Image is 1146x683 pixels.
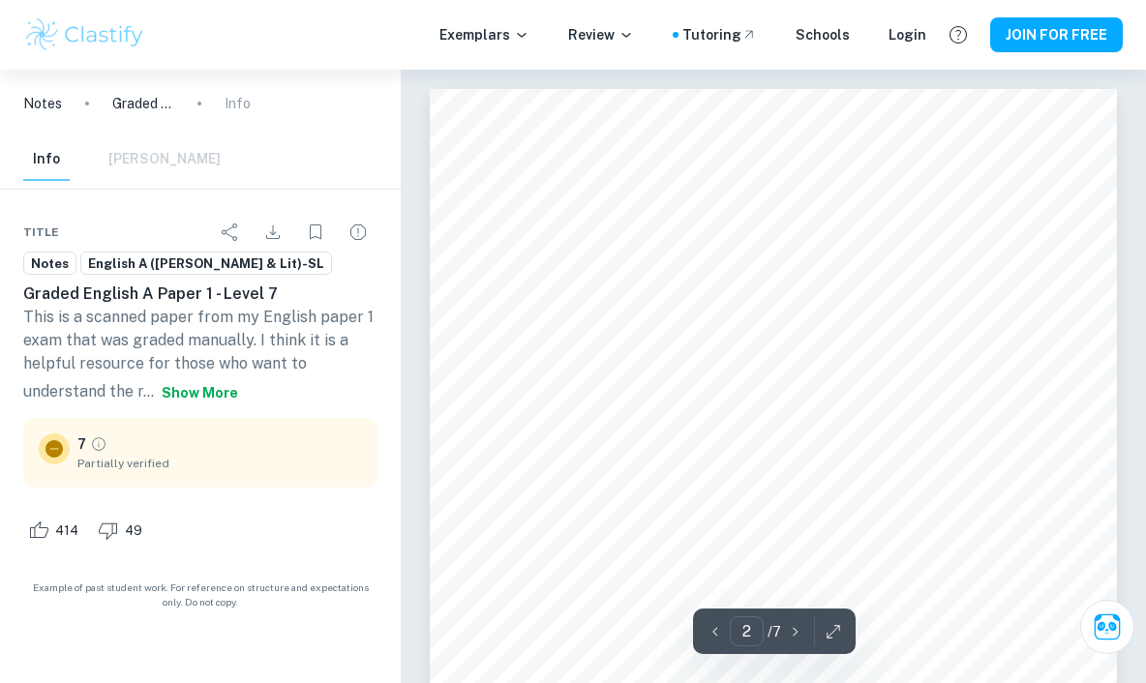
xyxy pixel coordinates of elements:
div: Share [211,213,250,252]
a: English A ([PERSON_NAME] & Lit)-SL [80,252,332,276]
p: / 7 [768,621,781,642]
h6: Graded English A Paper 1 - Level 7 [23,282,377,306]
div: Download [254,213,292,252]
button: Ask Clai [1080,600,1134,654]
div: Like [23,515,89,546]
p: Graded English A Paper 1 - Level 7 [112,93,174,114]
span: 414 [45,521,89,541]
button: Show more [154,375,246,410]
p: 7 [77,433,86,455]
p: Exemplars [439,24,529,45]
p: This is a scanned paper from my English paper 1 exam that was graded manually. I think it is a he... [23,306,377,410]
a: Notes [23,252,76,276]
button: JOIN FOR FREE [990,17,1123,52]
div: Dislike [93,515,153,546]
button: Help and Feedback [942,18,975,51]
span: 49 [114,521,153,541]
p: Review [568,24,634,45]
span: Partially verified [77,455,362,472]
img: Clastify logo [23,15,146,54]
button: Info [23,138,70,181]
span: Title [23,223,59,241]
div: Bookmark [296,213,335,252]
a: Schools [796,24,850,45]
a: Notes [23,93,62,114]
a: Login [889,24,926,45]
a: Grade partially verified [90,435,107,453]
span: English A ([PERSON_NAME] & Lit)-SL [81,254,331,274]
p: Info [225,93,251,114]
div: Report issue [339,213,377,252]
span: Notes [24,254,75,274]
span: Example of past student work. For reference on structure and expectations only. Do not copy. [23,580,377,609]
a: Tutoring [682,24,757,45]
